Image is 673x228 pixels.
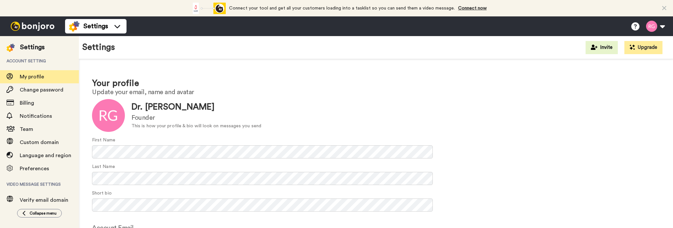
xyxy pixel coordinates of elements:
div: Settings [20,43,45,52]
div: This is how your profile & bio will look on messages you send [131,123,261,130]
span: Team [20,127,33,132]
span: Collapse menu [30,211,57,216]
button: Collapse menu [17,209,62,218]
label: Short bio [92,190,112,197]
label: Last Name [92,163,115,170]
button: Invite [586,41,618,54]
span: Connect your tool and get all your customers loading into a tasklist so you can send them a video... [229,6,455,10]
span: Custom domain [20,140,59,145]
span: Billing [20,100,34,106]
img: settings-colored.svg [69,21,80,31]
span: Preferences [20,166,49,171]
div: Founder [131,113,261,123]
span: Change password [20,87,63,93]
div: animation [190,3,226,14]
label: First Name [92,137,115,144]
a: Connect now [458,6,487,10]
span: Language and region [20,153,71,158]
span: Verify email domain [20,197,68,203]
img: bj-logo-header-white.svg [8,22,57,31]
h1: Your profile [92,79,660,88]
h1: Settings [82,43,115,52]
span: My profile [20,74,44,79]
button: Upgrade [624,41,662,54]
span: Settings [83,22,108,31]
h2: Update your email, name and avatar [92,89,660,96]
div: Dr. [PERSON_NAME] [131,101,261,113]
span: Notifications [20,114,52,119]
img: settings-colored.svg [7,44,15,52]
